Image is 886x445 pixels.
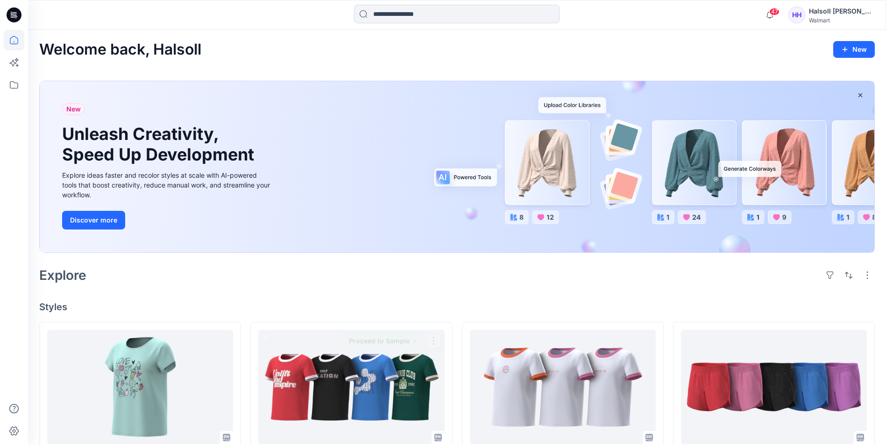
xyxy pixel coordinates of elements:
a: HQ021663_AW GRAPHIC SS TEE [470,330,656,444]
button: New [833,41,875,58]
div: Walmart [809,17,874,24]
a: HQ022219_AW GIRL CORE TABLE SHORT [681,330,867,444]
h1: Unleash Creativity, Speed Up Development [62,124,258,164]
span: New [66,104,81,115]
span: 47 [769,8,780,15]
a: HQ021663_AW GRAPHIC SS TEE [258,330,444,444]
div: HH [788,7,805,23]
div: Halsoll [PERSON_NAME] Girls Design Team [809,6,874,17]
div: Explore ideas faster and recolor styles at scale with AI-powered tools that boost creativity, red... [62,170,272,200]
h4: Styles [39,301,875,313]
h2: Explore [39,268,86,283]
a: Discover more [62,211,272,229]
a: HQ021455P_GV_WN SS EMB TEE [47,330,233,444]
h2: Welcome back, Halsoll [39,41,201,58]
button: Discover more [62,211,125,229]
